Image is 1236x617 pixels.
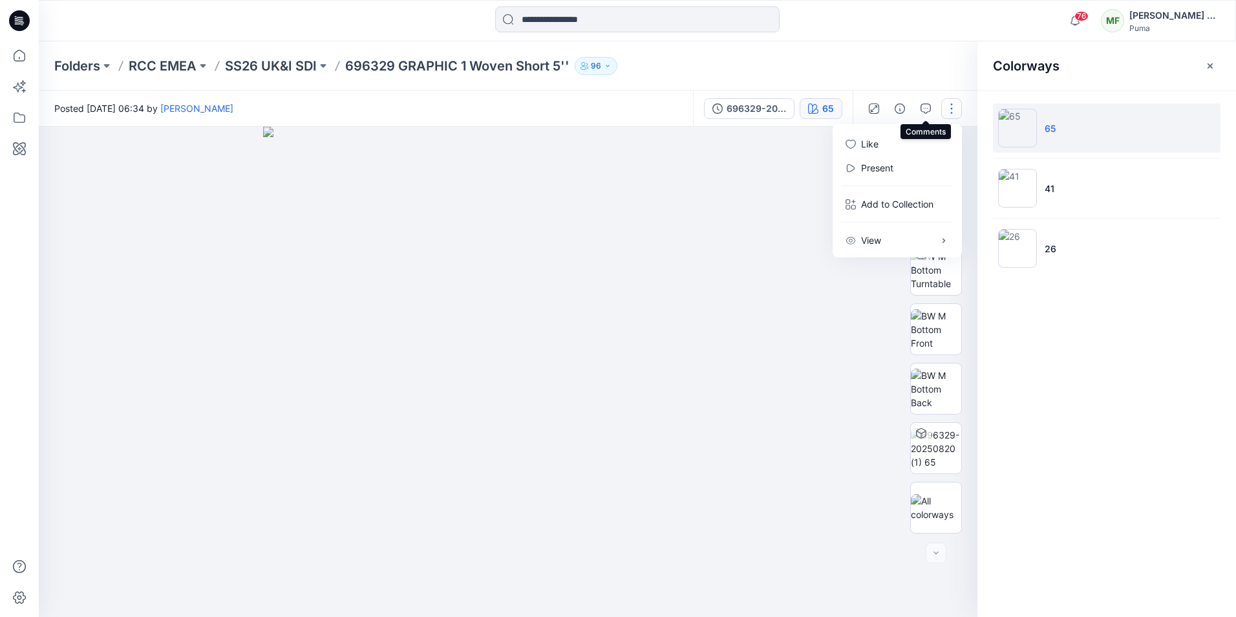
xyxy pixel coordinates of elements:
[225,57,317,75] a: SS26 UK&I SDI
[575,57,617,75] button: 96
[727,102,786,116] div: 696329-20250820 (1)
[911,428,961,469] img: 696329-20250820 (1) 65
[160,103,233,114] a: [PERSON_NAME]
[911,250,961,290] img: BW M Bottom Turntable
[822,102,834,116] div: 65
[591,59,601,73] p: 96
[800,98,842,119] button: 65
[998,169,1037,208] img: 41
[129,57,197,75] a: RCC EMEA
[263,127,753,617] img: eyJhbGciOiJIUzI1NiIsImtpZCI6IjAiLCJzbHQiOiJzZXMiLCJ0eXAiOiJKV1QifQ.eyJkYXRhIjp7InR5cGUiOiJzdG9yYW...
[345,57,570,75] p: 696329 GRAPHIC 1 Woven Short 5''
[993,58,1060,74] h2: Colorways
[911,494,961,521] img: All colorways
[1101,9,1124,32] div: MF
[861,137,879,151] p: Like
[54,102,233,115] span: Posted [DATE] 06:34 by
[861,161,893,175] a: Present
[1045,182,1054,195] p: 41
[1129,23,1220,33] div: Puma
[998,229,1037,268] img: 26
[911,369,961,409] img: BW M Bottom Back
[861,233,881,247] p: View
[998,109,1037,147] img: 65
[1129,8,1220,23] div: [PERSON_NAME] Falguere
[1074,11,1089,21] span: 76
[890,98,910,119] button: Details
[1045,242,1056,255] p: 26
[54,57,100,75] a: Folders
[704,98,794,119] button: 696329-20250820 (1)
[861,197,933,211] p: Add to Collection
[911,309,961,350] img: BW M Bottom Front
[1045,122,1056,135] p: 65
